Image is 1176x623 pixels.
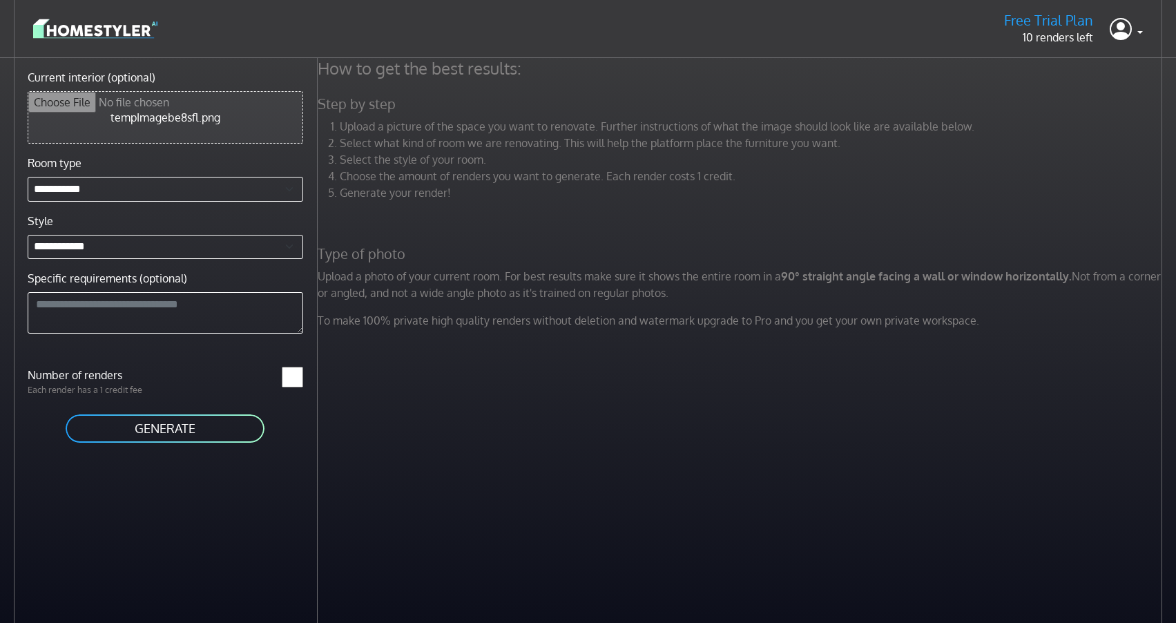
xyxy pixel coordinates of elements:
button: GENERATE [64,413,266,444]
li: Upload a picture of the space you want to renovate. Further instructions of what the image should... [340,118,1166,135]
label: Specific requirements (optional) [28,270,187,287]
p: 10 renders left [1004,29,1093,46]
li: Choose the amount of renders you want to generate. Each render costs 1 credit. [340,168,1166,184]
p: Each render has a 1 credit fee [19,383,165,396]
h5: Type of photo [309,245,1174,262]
p: Upload a photo of your current room. For best results make sure it shows the entire room in a Not... [309,268,1174,301]
li: Select what kind of room we are renovating. This will help the platform place the furniture you w... [340,135,1166,151]
img: logo-3de290ba35641baa71223ecac5eacb59cb85b4c7fdf211dc9aaecaaee71ea2f8.svg [33,17,157,41]
label: Room type [28,155,81,171]
h5: Free Trial Plan [1004,12,1093,29]
p: To make 100% private high quality renders without deletion and watermark upgrade to Pro and you g... [309,312,1174,329]
label: Current interior (optional) [28,69,155,86]
li: Select the style of your room. [340,151,1166,168]
strong: 90° straight angle facing a wall or window horizontally. [781,269,1072,283]
label: Style [28,213,53,229]
h4: How to get the best results: [309,58,1174,79]
label: Number of renders [19,367,165,383]
h5: Step by step [309,95,1174,113]
li: Generate your render! [340,184,1166,201]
